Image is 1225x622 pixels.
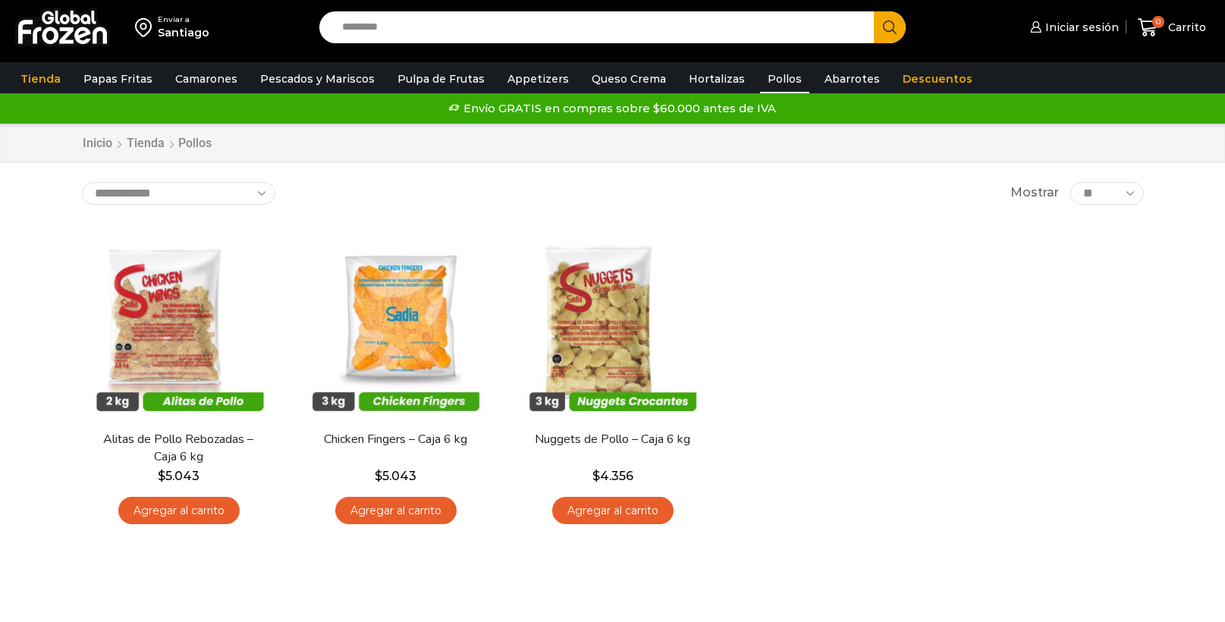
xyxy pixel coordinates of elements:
a: Descuentos [895,64,980,93]
span: Iniciar sesión [1041,20,1119,35]
a: Hortalizas [681,64,752,93]
a: Tienda [13,64,68,93]
a: Inicio [82,135,113,152]
span: $ [158,469,165,483]
div: Enviar a [158,14,209,25]
a: Chicken Fingers – Caja 6 kg [308,431,482,448]
bdi: 5.043 [375,469,416,483]
select: Pedido de la tienda [82,182,275,205]
bdi: 5.043 [158,469,199,483]
a: Appetizers [500,64,576,93]
a: Papas Fritas [76,64,160,93]
a: Queso Crema [584,64,674,93]
img: address-field-icon.svg [135,14,158,40]
a: Abarrotes [817,64,887,93]
a: Nuggets de Pollo – Caja 6 kg [525,431,699,448]
button: Search button [874,11,906,43]
a: Alitas de Pollo Rebozadas – Caja 6 kg [91,431,265,466]
h1: Pollos [178,136,212,150]
a: Agregar al carrito: “Chicken Fingers - Caja 6 kg” [335,497,457,525]
a: Agregar al carrito: “Nuggets de Pollo - Caja 6 kg” [552,497,674,525]
span: 0 [1152,16,1164,28]
a: Iniciar sesión [1026,12,1119,42]
a: Agregar al carrito: “Alitas de Pollo Rebozadas - Caja 6 kg” [118,497,240,525]
nav: Breadcrumb [82,135,212,152]
a: Pulpa de Frutas [390,64,492,93]
span: Mostrar [1010,184,1059,202]
bdi: 4.356 [592,469,633,483]
a: 0 Carrito [1134,10,1210,46]
a: Pollos [760,64,809,93]
span: $ [375,469,382,483]
span: $ [592,469,600,483]
div: Santiago [158,25,209,40]
a: Camarones [168,64,245,93]
a: Tienda [126,135,165,152]
a: Pescados y Mariscos [253,64,382,93]
span: Carrito [1164,20,1206,35]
